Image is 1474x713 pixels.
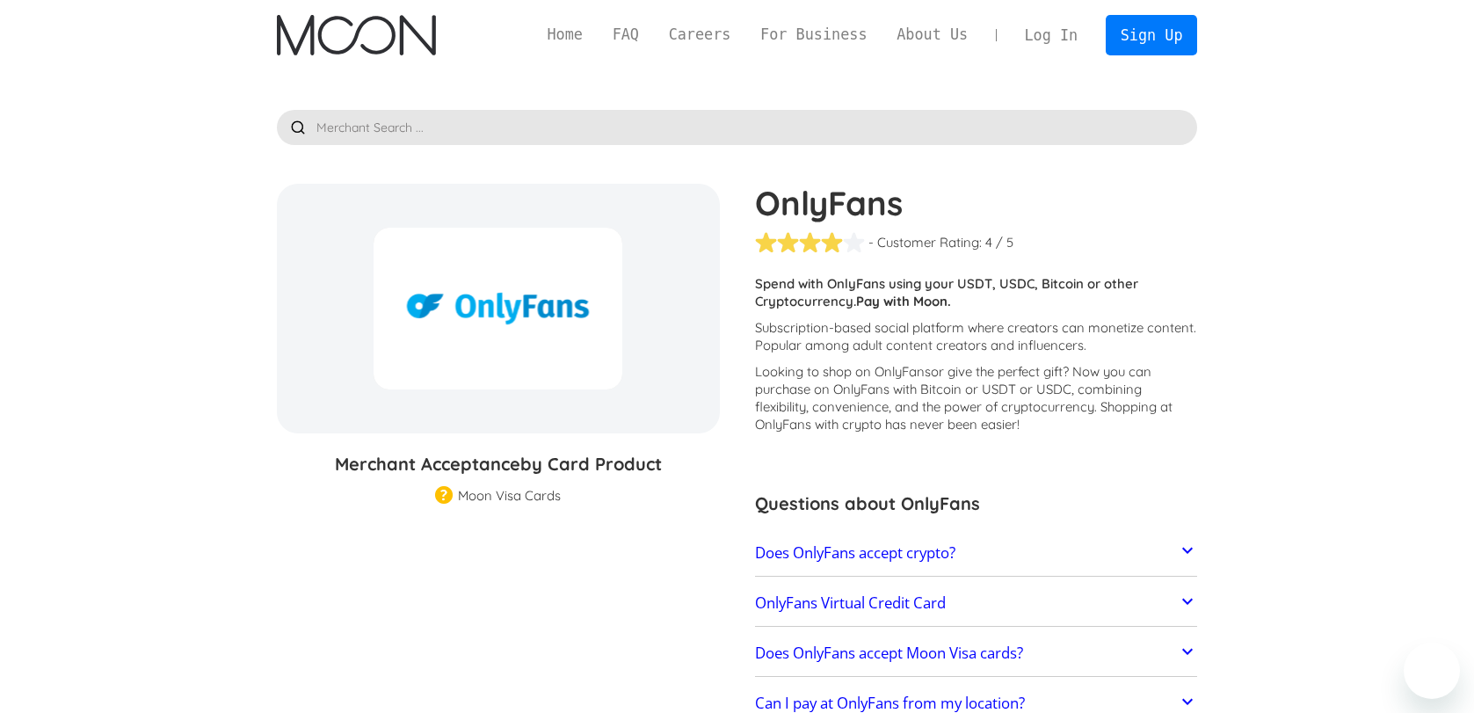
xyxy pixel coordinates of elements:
a: FAQ [598,24,654,46]
span: by Card Product [520,453,662,475]
h3: Merchant Acceptance [277,451,720,477]
p: Subscription-based social platform where creators can monetize content. Popular among adult conte... [755,319,1198,354]
span: or give the perfect gift [931,363,1063,380]
a: Careers [654,24,745,46]
div: - Customer Rating: [868,234,982,251]
a: home [277,15,436,55]
a: Log In [1010,16,1093,55]
input: Merchant Search ... [277,110,1198,145]
a: Does OnlyFans accept Moon Visa cards? [755,635,1198,672]
p: Looking to shop on OnlyFans ? Now you can purchase on OnlyFans with Bitcoin or USDT or USDC, comb... [755,363,1198,433]
h2: Can I pay at OnlyFans from my location? [755,695,1025,712]
div: / 5 [996,234,1013,251]
h2: OnlyFans Virtual Credit Card [755,594,946,612]
a: Does OnlyFans accept crypto? [755,535,1198,571]
img: Moon Logo [277,15,436,55]
div: Moon Visa Cards [458,487,561,505]
a: Home [533,24,598,46]
h3: Questions about OnlyFans [755,491,1198,517]
p: Spend with OnlyFans using your USDT, USDC, Bitcoin or other Cryptocurrency. [755,275,1198,310]
h2: Does OnlyFans accept crypto? [755,544,955,562]
a: Sign Up [1106,15,1197,55]
h2: Does OnlyFans accept Moon Visa cards? [755,644,1023,662]
iframe: Button to launch messaging window [1404,643,1460,699]
h1: OnlyFans [755,184,1198,222]
a: OnlyFans Virtual Credit Card [755,585,1198,622]
a: For Business [745,24,882,46]
div: 4 [985,234,992,251]
a: About Us [882,24,983,46]
strong: Pay with Moon. [856,293,951,309]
